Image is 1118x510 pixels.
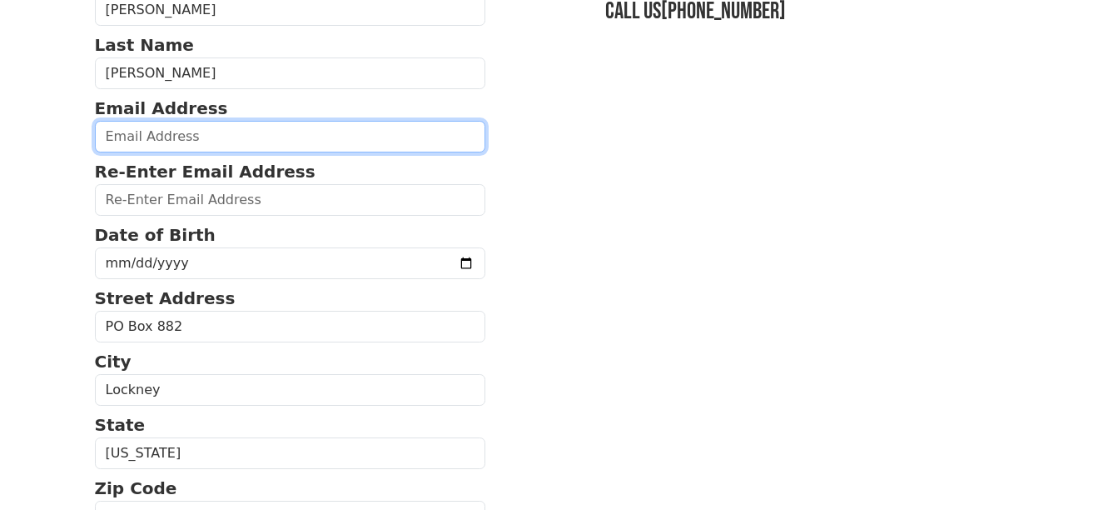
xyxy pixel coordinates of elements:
strong: City [95,352,132,372]
strong: Zip Code [95,478,177,498]
strong: Street Address [95,288,236,308]
strong: Re-Enter Email Address [95,162,316,182]
input: Re-Enter Email Address [95,184,486,216]
strong: Email Address [95,98,228,118]
input: Email Address [95,121,486,152]
strong: State [95,415,146,435]
input: Street Address [95,311,486,342]
strong: Date of Birth [95,225,216,245]
strong: Last Name [95,35,194,55]
input: Last Name [95,57,486,89]
input: City [95,374,486,406]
